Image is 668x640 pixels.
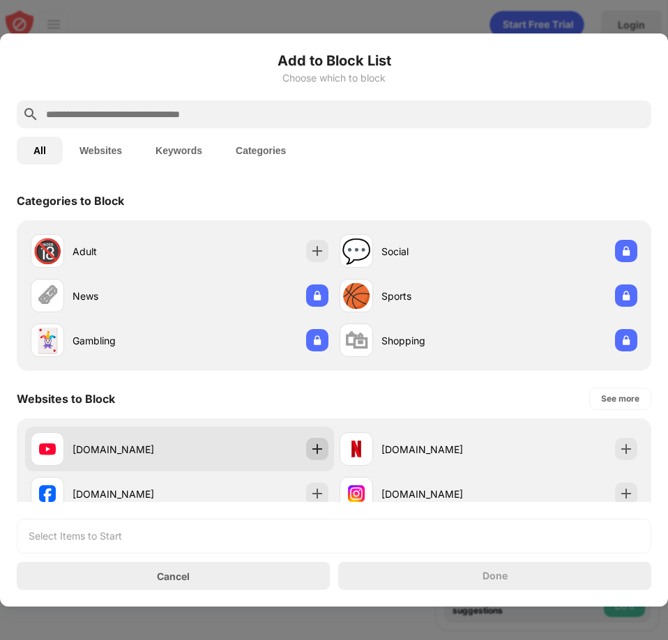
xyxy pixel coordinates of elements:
[73,289,180,303] div: News
[73,442,180,457] div: [DOMAIN_NAME]
[601,392,639,406] div: See more
[17,50,651,71] h6: Add to Block List
[73,333,180,348] div: Gambling
[381,289,489,303] div: Sports
[17,194,124,208] div: Categories to Block
[348,485,365,502] img: favicons
[381,244,489,259] div: Social
[63,137,139,165] button: Websites
[33,237,62,266] div: 🔞
[381,442,489,457] div: [DOMAIN_NAME]
[22,106,39,123] img: search.svg
[39,441,56,457] img: favicons
[342,237,371,266] div: 💬
[381,487,489,501] div: [DOMAIN_NAME]
[348,441,365,457] img: favicons
[483,570,508,581] div: Done
[342,282,371,310] div: 🏀
[29,529,122,543] div: Select Items to Start
[33,326,62,355] div: 🃏
[39,485,56,502] img: favicons
[36,282,59,310] div: 🗞
[17,392,115,406] div: Websites to Block
[219,137,303,165] button: Categories
[139,137,219,165] button: Keywords
[73,487,180,501] div: [DOMAIN_NAME]
[344,326,368,355] div: 🛍
[381,333,489,348] div: Shopping
[17,137,63,165] button: All
[73,244,180,259] div: Adult
[17,73,651,84] div: Choose which to block
[157,570,190,582] div: Cancel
